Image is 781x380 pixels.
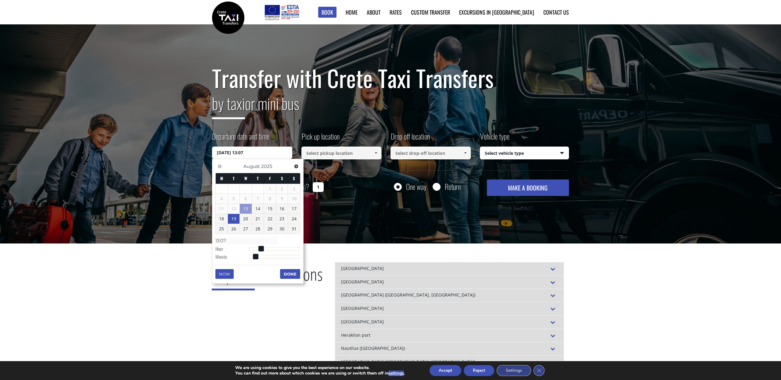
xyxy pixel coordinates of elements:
[264,224,276,234] a: 29
[288,194,300,204] span: 10
[388,371,404,376] button: settings
[269,175,271,181] span: Friday
[264,184,276,194] span: 1
[430,365,461,376] button: Accept
[390,8,402,16] a: Rates
[318,7,337,18] a: Book
[293,175,295,181] span: Sunday
[212,131,269,147] label: Departure date and time
[367,8,380,16] a: About
[216,194,228,204] span: 4
[301,131,340,147] label: Pick up location
[480,147,569,160] span: Select vehicle type
[212,14,244,20] a: Crete Taxi Transfers | Safe Taxi Transfer Services from to Heraklion Airport, Chania Airport, Ret...
[390,131,430,147] label: Drop off location
[261,163,272,169] span: 2025
[235,371,405,376] p: You can find out more about which cookies we are using or switch them off in .
[294,164,299,169] span: Next
[244,175,247,181] span: Wednesday
[215,162,224,170] a: Previous
[288,204,300,214] a: 17
[497,365,531,376] button: Settings
[216,224,228,234] a: 25
[276,194,288,204] span: 9
[216,204,228,214] span: 11
[220,175,223,181] span: Monday
[288,184,300,194] span: 3
[233,175,235,181] span: Tuesday
[288,224,300,234] a: 31
[217,164,222,169] span: Previous
[411,8,450,16] a: Custom Transfer
[212,262,323,295] h2: Destinations
[212,262,255,290] span: Popular
[228,224,240,234] a: 26
[276,214,288,224] a: 23
[215,254,249,261] dt: Minute
[276,224,288,234] a: 30
[212,92,245,119] span: by taxi
[543,8,569,16] a: Contact us
[228,194,240,204] span: 5
[335,302,564,315] div: [GEOGRAPHIC_DATA]
[228,214,240,224] a: 19
[390,147,471,159] input: Select drop-off location
[301,147,382,159] input: Select pickup location
[487,179,569,196] button: MAKE A BOOKING
[216,214,228,224] a: 18
[228,204,240,214] span: 12
[252,204,264,214] a: 14
[212,2,244,34] img: Crete Taxi Transfers | Safe Taxi Transfer Services from to Heraklion Airport, Chania Airport, Ret...
[276,204,288,214] a: 16
[252,194,264,204] span: 7
[280,269,300,279] button: Done
[252,214,264,224] a: 21
[534,365,545,376] button: Close GDPR Cookie Banner
[480,131,509,147] label: Vehicle type
[346,8,358,16] a: Home
[406,183,426,190] label: One way
[335,329,564,342] div: Heraklion port
[235,365,405,371] p: We are using cookies to give you the best experience on our website.
[215,246,249,254] dt: Hour
[335,355,564,369] div: [GEOGRAPHIC_DATA] ([GEOGRAPHIC_DATA], [GEOGRAPHIC_DATA])
[335,315,564,329] div: [GEOGRAPHIC_DATA]
[288,214,300,224] a: 24
[371,147,381,159] a: Show All Items
[335,342,564,355] div: Nautilux ([GEOGRAPHIC_DATA])
[240,194,252,204] span: 6
[335,262,564,275] div: [GEOGRAPHIC_DATA]
[212,65,569,91] h1: Transfer with Crete Taxi Transfers
[335,275,564,289] div: [GEOGRAPHIC_DATA]
[264,204,276,214] a: 15
[276,184,288,194] span: 2
[464,365,494,376] button: Reject
[264,3,300,21] img: e-bannersEUERDF180X90.jpg
[240,204,252,214] a: 13
[264,194,276,204] span: 8
[212,91,569,124] h2: or mini bus
[257,175,259,181] span: Thursday
[240,214,252,224] a: 20
[215,269,234,279] button: Now
[252,224,264,234] a: 28
[264,214,276,224] a: 22
[292,162,300,170] a: Next
[445,183,461,190] label: Return
[459,8,534,16] a: Excursions in [GEOGRAPHIC_DATA]
[335,289,564,302] div: [GEOGRAPHIC_DATA] ([GEOGRAPHIC_DATA], [GEOGRAPHIC_DATA])
[281,175,283,181] span: Saturday
[240,224,252,234] a: 27
[243,163,260,169] span: August
[460,147,470,159] a: Show All Items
